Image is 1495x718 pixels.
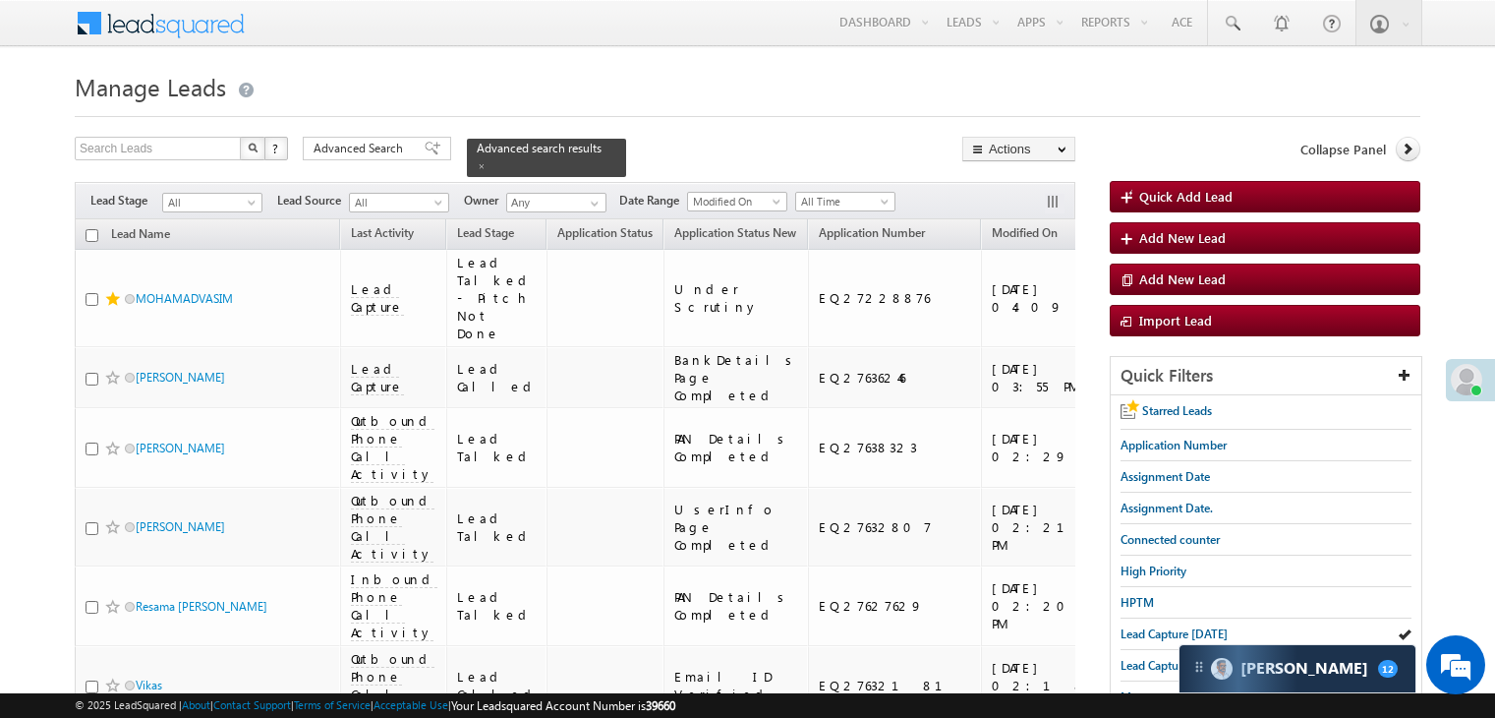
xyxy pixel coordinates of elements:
div: EQ27632181 [819,677,972,694]
div: EQ27636246 [819,369,972,387]
span: Import Lead [1139,312,1212,329]
span: 12 [1378,660,1398,678]
div: [DATE] 02:21 PM [992,501,1106,554]
span: Lead Capture [351,280,404,316]
div: [DATE] 03:55 PM [992,360,1106,395]
a: Vikas [136,678,162,692]
div: [DATE] 02:29 PM [992,430,1106,465]
div: Under Scrutiny [674,280,799,316]
div: [DATE] 04:09 PM [992,280,1106,316]
div: carter-dragCarter[PERSON_NAME]12 [1179,644,1416,693]
span: Outbound Phone Call Activity [351,412,434,483]
span: Your Leadsquared Account Number is [451,698,675,713]
span: Advanced Search [314,140,409,157]
span: Application Status [557,225,653,240]
span: Manage Leads [75,71,226,102]
span: Assignment Date. [1121,501,1213,515]
span: Lead Capture [DATE] [1121,627,1228,641]
span: 39660 [646,698,675,713]
div: PAN Details Completed [674,430,799,465]
div: Email ID Verified [674,668,799,703]
a: All [162,193,262,212]
img: carter-drag [1191,659,1207,675]
span: Connected counter [1121,532,1220,547]
a: Lead Stage [447,222,524,248]
div: UserInfo Page Completed [674,501,799,554]
span: Application Number [1121,438,1227,452]
div: Lead Talked [457,588,539,624]
span: All [163,194,257,211]
div: EQ27228876 [819,289,972,307]
div: BankDetails Page Completed [674,351,799,404]
div: Lead Called [457,668,539,703]
a: All Time [795,192,895,211]
span: Assignment Date [1121,469,1210,484]
span: Lead Source [277,192,349,209]
span: Owner [464,192,506,209]
span: Messages [1121,689,1171,704]
span: All Time [796,193,890,210]
button: ? [264,137,288,160]
div: Lead Talked [457,430,539,465]
a: [PERSON_NAME] [136,441,225,455]
div: EQ27638323 [819,439,972,456]
span: Add New Lead [1139,229,1226,246]
span: Lead Stage [457,225,514,240]
a: Contact Support [213,698,291,711]
span: Inbound Phone Call Activity [351,570,437,641]
div: [DATE] 02:20 PM [992,579,1106,632]
div: PAN Details Completed [674,588,799,624]
div: EQ27632807 [819,518,972,536]
div: Lead Talked [457,509,539,545]
a: Resama [PERSON_NAME] [136,599,267,614]
a: Show All Items [580,194,604,213]
a: Last Activity [341,222,424,248]
span: Starred Leads [1142,403,1212,418]
a: Acceptable Use [374,698,448,711]
span: Modified On [688,193,781,210]
a: [PERSON_NAME] [136,519,225,534]
span: Add New Lead [1139,270,1226,287]
div: EQ27627629 [819,597,972,615]
div: [DATE] 02:18 PM [992,659,1106,712]
span: ? [272,140,281,156]
span: Lead Stage [90,192,162,209]
a: About [182,698,210,711]
span: HPTM [1121,595,1154,610]
span: Lead Capture [DATE] [1121,658,1228,673]
a: Application Number [809,222,935,248]
span: Lead Capture [351,360,404,395]
button: Actions [962,137,1075,161]
input: Type to Search [506,193,606,212]
span: © 2025 LeadSquared | | | | | [75,696,675,715]
input: Check all records [86,229,98,242]
span: All [350,194,443,211]
span: Advanced search results [477,141,602,155]
a: All [349,193,449,212]
a: Application Status New [664,222,806,248]
div: Lead Called [457,360,539,395]
span: High Priority [1121,564,1186,578]
span: Modified On [992,225,1058,240]
a: [PERSON_NAME] [136,370,225,385]
a: Terms of Service [294,698,371,711]
a: MOHAMADVASIM [136,291,233,306]
a: Modified On [687,192,787,211]
div: Lead Talked - Pitch Not Done [457,254,539,342]
span: Outbound Phone Call Activity [351,492,434,563]
span: Quick Add Lead [1139,188,1233,205]
a: Modified On [982,222,1067,248]
span: Date Range [619,192,687,209]
a: Application Status [547,222,662,248]
a: Lead Name [101,223,180,249]
span: Application Number [819,225,925,240]
span: Application Status New [674,225,796,240]
div: Quick Filters [1111,357,1421,395]
span: Collapse Panel [1300,141,1386,158]
img: Search [248,143,258,152]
